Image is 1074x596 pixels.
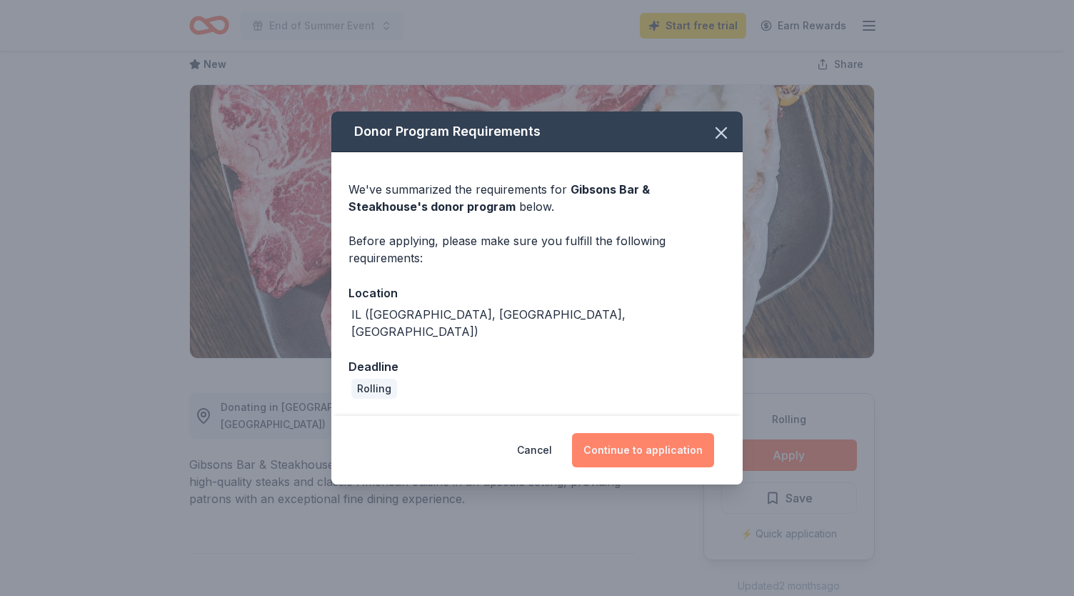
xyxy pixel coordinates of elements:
[348,232,726,267] div: Before applying, please make sure you fulfill the following requirements:
[517,433,552,467] button: Cancel
[331,111,743,152] div: Donor Program Requirements
[348,357,726,376] div: Deadline
[348,284,726,302] div: Location
[348,181,726,215] div: We've summarized the requirements for below.
[572,433,714,467] button: Continue to application
[351,306,726,340] div: IL ([GEOGRAPHIC_DATA], [GEOGRAPHIC_DATA], [GEOGRAPHIC_DATA])
[351,379,397,399] div: Rolling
